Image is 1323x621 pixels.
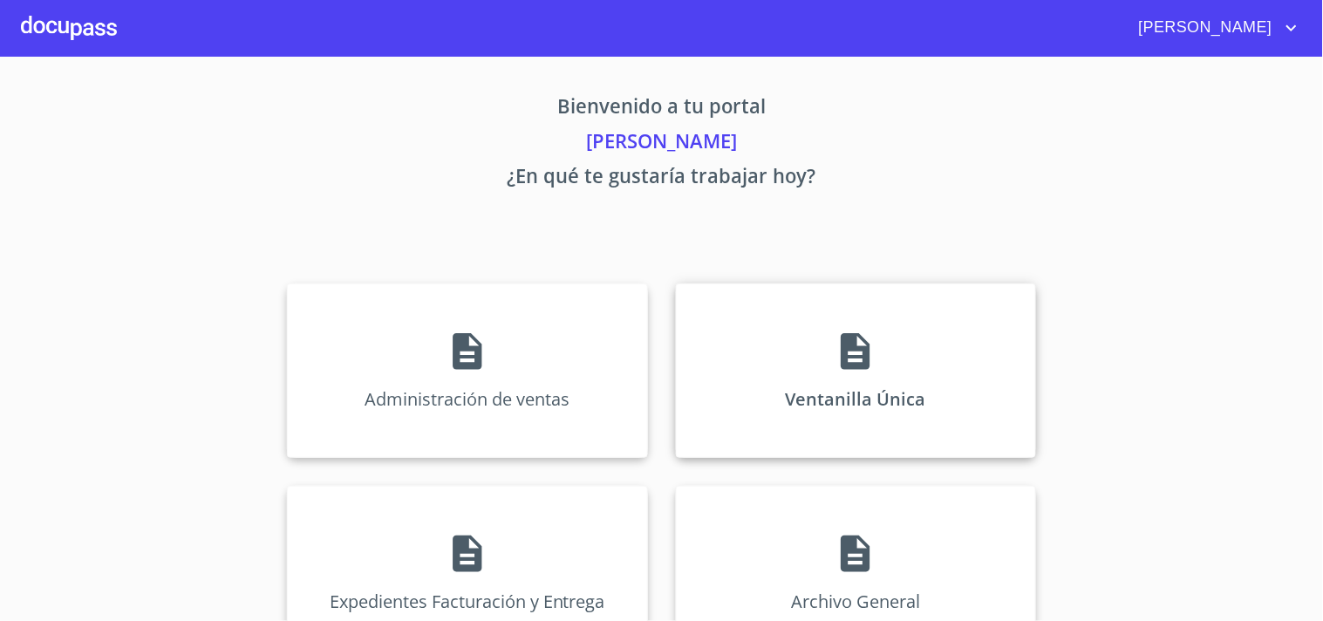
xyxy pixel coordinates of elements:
p: Archivo General [791,590,920,613]
p: Administración de ventas [365,387,569,411]
p: ¿En qué te gustaría trabajar hoy? [125,161,1199,196]
p: [PERSON_NAME] [125,126,1199,161]
p: Expedientes Facturación y Entrega [330,590,605,613]
p: Bienvenido a tu portal [125,92,1199,126]
span: [PERSON_NAME] [1126,14,1281,42]
p: Ventanilla Única [786,387,926,411]
button: account of current user [1126,14,1302,42]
